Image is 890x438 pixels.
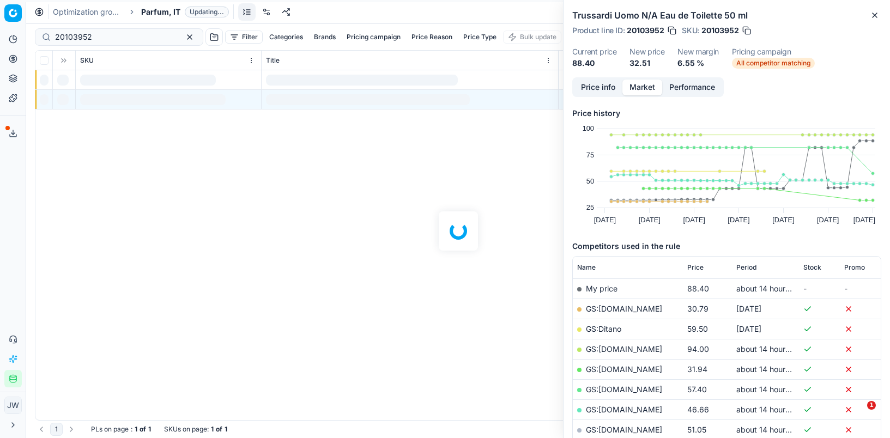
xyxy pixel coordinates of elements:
dt: Current price [572,48,616,56]
span: [DATE] [736,324,761,333]
text: 75 [586,151,594,159]
span: about 14 hours ago [736,344,805,354]
dt: New price [629,48,664,56]
a: GS:[DOMAIN_NAME] [586,304,662,313]
dd: 32.51 [629,58,664,69]
span: 31.94 [687,364,707,374]
button: Market [622,80,662,95]
iframe: Intercom live chat [845,401,871,427]
span: Name [577,263,596,272]
span: Price [687,263,704,272]
text: 50 [586,177,594,185]
a: Optimization groups [53,7,123,17]
span: My price [586,284,617,293]
a: GS:[DOMAIN_NAME] [586,405,662,414]
span: Product line ID : [572,27,625,34]
span: 30.79 [687,304,709,313]
text: 100 [583,124,594,132]
button: JW [4,397,22,414]
text: [DATE] [817,216,839,224]
dt: Pricing campaign [732,48,815,56]
span: JW [5,397,21,413]
dd: 6.55 % [677,58,719,69]
span: All competitor matching [732,58,815,69]
button: Performance [662,80,722,95]
span: 20103952 [627,25,664,36]
nav: breadcrumb [53,7,229,17]
span: Parfum, IT [141,7,180,17]
span: 1 [867,401,876,410]
span: Parfum, ITUpdating... [141,7,229,17]
a: GS:[DOMAIN_NAME] [586,344,662,354]
span: [DATE] [736,304,761,313]
text: [DATE] [728,216,749,224]
span: 94.00 [687,344,709,354]
td: - [840,278,881,299]
h2: Trussardi Uomo N/A Eau de Toilette 50 ml [572,9,881,22]
dd: 88.40 [572,58,616,69]
span: about 14 hours ago [736,284,805,293]
a: GS:[DOMAIN_NAME] [586,385,662,394]
span: 59.50 [687,324,708,333]
span: 46.66 [687,405,709,414]
span: Updating... [185,7,229,17]
text: [DATE] [594,216,616,224]
span: 57.40 [687,385,707,394]
span: about 14 hours ago [736,425,805,434]
span: about 14 hours ago [736,364,805,374]
text: [DATE] [853,216,875,224]
span: 88.40 [687,284,709,293]
td: - [799,278,840,299]
a: GS:Ditano [586,324,621,333]
a: GS:[DOMAIN_NAME] [586,425,662,434]
span: about 14 hours ago [736,405,805,414]
a: GS:[DOMAIN_NAME] [586,364,662,374]
span: Stock [803,263,821,272]
text: [DATE] [683,216,705,224]
span: SKU : [682,27,699,34]
text: [DATE] [772,216,794,224]
text: [DATE] [639,216,661,224]
button: Price info [574,80,622,95]
span: Period [736,263,756,272]
span: 51.05 [687,425,706,434]
span: 20103952 [701,25,739,36]
dt: New margin [677,48,719,56]
span: about 14 hours ago [736,385,805,394]
span: Promo [844,263,865,272]
text: 25 [586,203,594,211]
h5: Price history [572,108,881,119]
h5: Competitors used in the rule [572,241,881,252]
